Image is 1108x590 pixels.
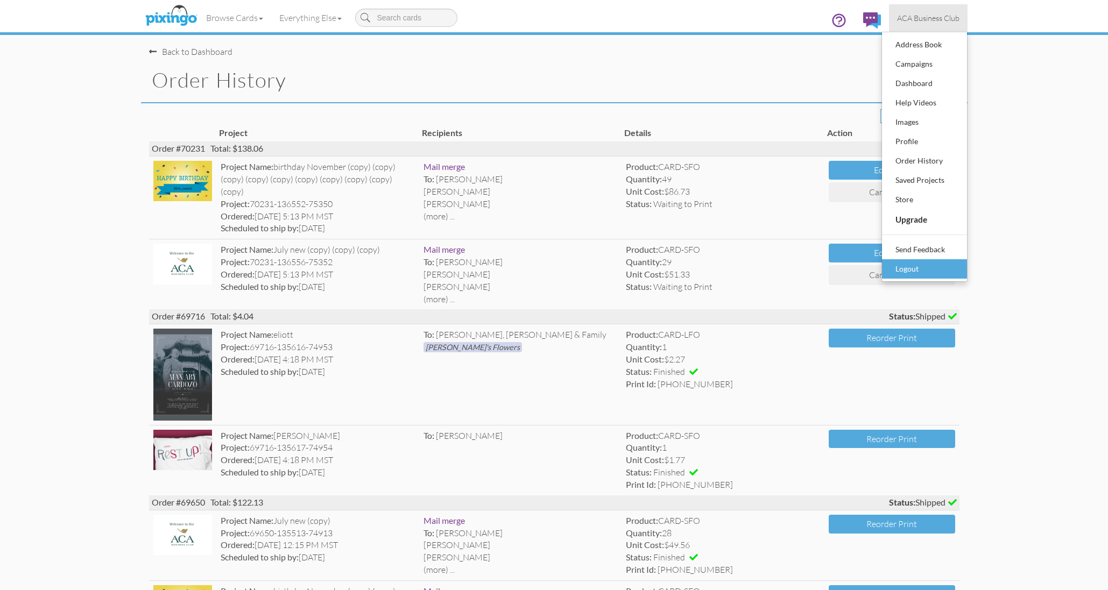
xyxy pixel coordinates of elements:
button: Edit Print [829,161,955,180]
strong: Unit Cost: [626,186,664,196]
img: 136552-1-1759967778244-154e30eab7f42eb0-qa.jpg [153,161,213,201]
span: Total: $138.06 [210,143,263,153]
div: [PERSON_NAME] [221,430,415,442]
div: [DATE] [221,366,415,378]
div: Mail merge [424,244,618,256]
div: 69650-135513-74913 [221,527,415,539]
div: 28 [626,527,820,539]
a: Upgrade [882,209,967,230]
a: ACA Business Club [889,4,968,32]
div: [DATE] 5:13 PM MST [221,268,415,281]
button: Cancel Print [829,182,955,202]
div: Campaigns [893,56,956,72]
span: [PERSON_NAME] [424,552,490,563]
strong: Status: [889,497,915,507]
strong: Project Name: [221,430,273,440]
span: [PERSON_NAME] [424,198,490,209]
span: ACA Business Club [897,13,959,23]
img: 135513-1-1757357756458-6f4b4152e4788f97-qa.jpg [153,515,213,555]
strong: Product: [626,515,658,525]
span: Waiting to Print [653,281,712,292]
strong: Quantity: [626,174,662,184]
span: To: [424,430,434,440]
button: Reorder Print [829,430,955,449]
input: Search cards [355,9,457,27]
strong: Print Id: [626,479,656,489]
strong: Quantity: [626,342,662,352]
span: Shipped [889,496,957,509]
div: [DATE] [221,281,415,293]
div: Help Videos [893,95,956,111]
strong: Project: [221,342,250,352]
div: (more) ... [424,293,618,305]
strong: Unit Cost: [626,269,664,279]
span: [PERSON_NAME] [436,257,503,267]
span: Shipped [889,310,957,323]
div: 1 [626,341,820,353]
div: 69716-135616-74953 [221,341,415,353]
strong: Project Name: [221,161,273,172]
span: [PERSON_NAME] [436,430,503,441]
span: [PERSON_NAME] [436,174,503,184]
span: [PERSON_NAME] [436,528,503,538]
div: $49.56 [626,539,820,551]
div: $2.27 [626,353,820,366]
div: [DATE] [221,222,415,234]
div: July new (copy) (copy) (copy) [221,244,415,256]
div: Address Book [893,37,956,53]
span: Total: $4.04 [210,311,253,321]
span: 1 [881,110,887,123]
button: Reorder Print [829,515,955,534]
div: 70231-136552-75350 [221,198,415,210]
a: Help Videos [882,93,967,112]
strong: Product: [626,161,658,172]
div: Back to Dashboard [149,46,232,58]
strong: Status: [626,467,652,477]
span: [PHONE_NUMBER] [658,379,733,389]
strong: Scheduled to ship by: [221,281,299,292]
div: CARD-SFO [626,244,820,256]
div: Store [893,191,956,208]
strong: Project Name: [221,515,273,525]
strong: Ordered: [221,211,255,221]
strong: Quantity: [626,257,662,267]
span: Waiting to Print [653,198,712,209]
div: 69716-135617-74954 [221,442,415,454]
span: [PERSON_NAME] [424,539,490,550]
div: Dashboard [893,75,956,91]
div: 70231-136556-75352 [221,256,415,268]
div: CARD-SFO [626,515,820,527]
div: Mail merge [424,515,618,527]
a: Campaigns [882,54,967,74]
a: Images [882,112,967,132]
span: [PHONE_NUMBER] [658,564,733,575]
div: [DATE] [221,466,415,479]
span: To: [424,174,434,184]
span: [PERSON_NAME] [424,281,490,292]
div: 1 [626,442,820,454]
button: Cancel Print [829,265,955,285]
strong: Print Id: [626,564,656,574]
div: Order #69650 [149,495,959,510]
strong: Status: [889,311,915,321]
div: Upgrade [893,211,956,228]
span: [PERSON_NAME], [PERSON_NAME] & Family [436,329,606,340]
strong: Project Name: [221,244,273,254]
strong: Scheduled to ship by: [221,552,299,562]
strong: Status: [626,281,652,292]
div: (more) ... [424,564,618,576]
button: Reorder Print [829,329,955,347]
div: CARD-SFO [626,430,820,442]
div: $86.73 [626,186,820,198]
a: Order History [882,151,967,170]
span: Total: $122.13 [210,497,263,507]
img: comments.svg [863,12,881,29]
div: [DATE] 4:18 PM MST [221,353,415,366]
th: Action [824,124,959,142]
nav-back: Dashboard [149,35,959,58]
a: Store [882,190,967,209]
div: CARD-LFO [626,329,820,341]
div: eliott [221,329,415,341]
div: Logout [893,261,956,277]
div: Profile [893,133,956,150]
